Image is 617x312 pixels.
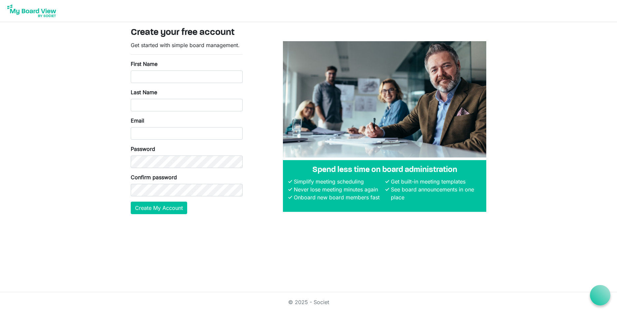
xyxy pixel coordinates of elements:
[131,202,187,214] button: Create My Account
[288,299,329,305] a: © 2025 - Societ
[288,165,481,175] h4: Spend less time on board administration
[131,145,155,153] label: Password
[131,117,144,125] label: Email
[131,173,177,181] label: Confirm password
[389,178,481,185] li: Get built-in meeting templates
[131,42,240,48] span: Get started with simple board management.
[131,60,157,68] label: First Name
[292,193,384,201] li: Onboard new board members fast
[389,185,481,201] li: See board announcements in one place
[131,88,157,96] label: Last Name
[5,3,58,19] img: My Board View Logo
[131,27,487,39] h3: Create your free account
[283,41,486,157] img: A photograph of board members sitting at a table
[292,178,384,185] li: Simplify meeting scheduling
[292,185,384,193] li: Never lose meeting minutes again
